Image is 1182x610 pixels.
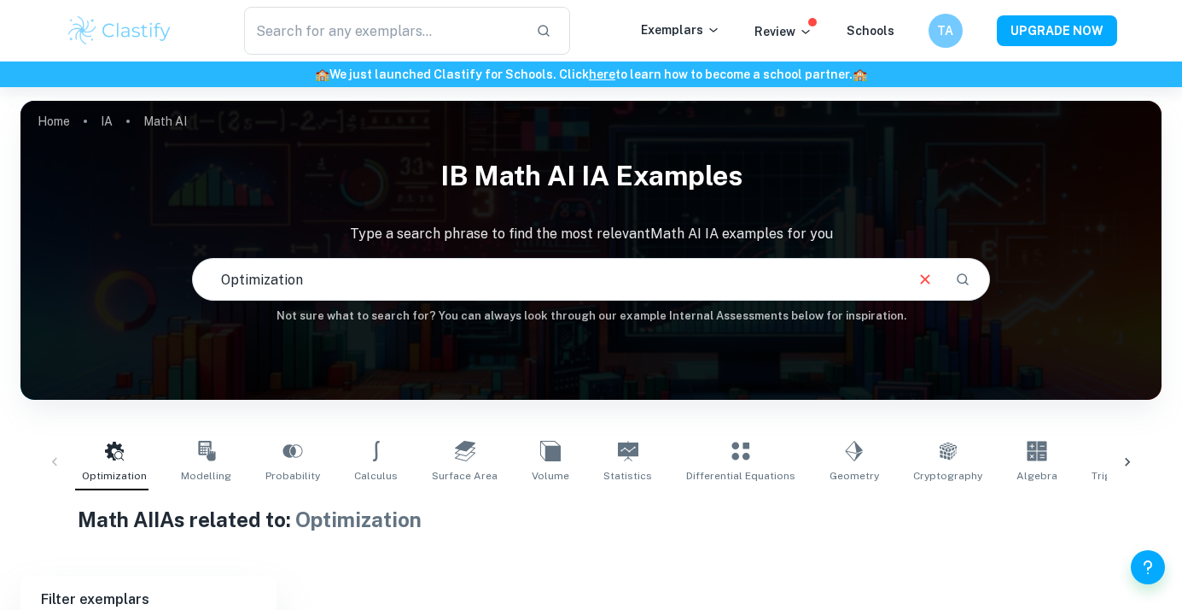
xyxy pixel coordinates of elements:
[354,468,398,484] span: Calculus
[853,67,867,81] span: 🏫
[20,149,1162,203] h1: IB Math AI IA examples
[1131,550,1165,584] button: Help and Feedback
[101,109,113,133] a: IA
[295,507,422,531] span: Optimization
[641,21,720,39] p: Exemplars
[20,308,1162,325] h6: Not sure what to search for? You can always look through our example Internal Assessments below f...
[909,263,941,296] button: Clear
[532,468,569,484] span: Volume
[935,21,955,40] h6: TA
[143,112,187,131] p: Math AI
[181,468,231,484] span: Modelling
[754,22,812,41] p: Review
[686,468,795,484] span: Differential Equations
[847,24,894,38] a: Schools
[66,14,174,48] img: Clastify logo
[315,67,329,81] span: 🏫
[603,468,652,484] span: Statistics
[830,468,879,484] span: Geometry
[1016,468,1057,484] span: Algebra
[265,468,320,484] span: Probability
[3,65,1179,84] h6: We just launched Clastify for Schools. Click to learn how to become a school partner.
[929,14,963,48] button: TA
[1092,468,1160,484] span: Trigonometry
[589,67,615,81] a: here
[38,109,70,133] a: Home
[78,504,1104,535] h1: Math AI IAs related to:
[948,265,977,294] button: Search
[20,224,1162,244] p: Type a search phrase to find the most relevant Math AI IA examples for you
[193,255,903,303] input: E.g. voronoi diagrams, IBD candidates spread, music...
[244,7,523,55] input: Search for any exemplars...
[82,468,147,484] span: Optimization
[997,15,1117,46] button: UPGRADE NOW
[913,468,982,484] span: Cryptography
[432,468,498,484] span: Surface Area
